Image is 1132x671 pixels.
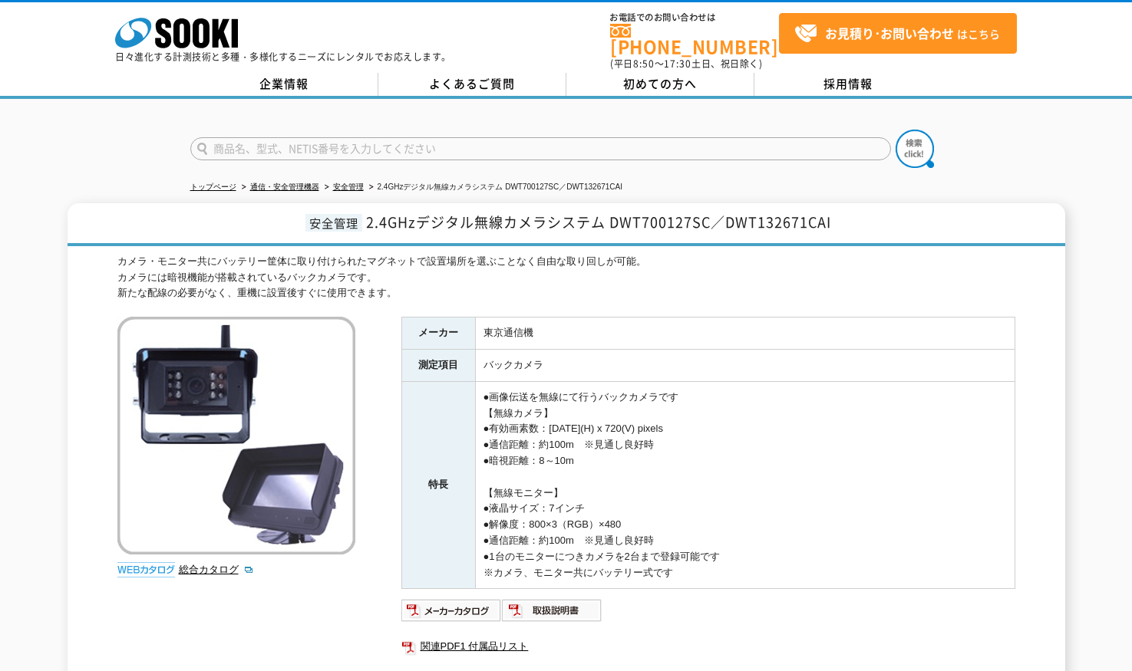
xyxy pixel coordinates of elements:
[623,75,697,92] span: 初めての方へ
[378,73,566,96] a: よくあるご質問
[794,22,1000,45] span: はこちら
[117,254,1015,301] div: カメラ・モニター共にバッテリー筐体に取り付けられたマグネットで設置場所を選ぶことなく自由な取り回しが可能。 カメラには暗視機能が搭載されているバックカメラです。 新たな配線の必要がなく、重機に設...
[190,137,891,160] input: 商品名、型式、NETIS番号を入力してください
[179,564,254,575] a: 総合カタログ
[190,183,236,191] a: トップページ
[610,57,762,71] span: (平日 ～ 土日、祝日除く)
[502,598,602,623] img: 取扱説明書
[401,598,502,623] img: メーカーカタログ
[250,183,319,191] a: 通信・安全管理機器
[117,562,175,577] img: webカタログ
[305,214,362,232] span: 安全管理
[475,350,1015,382] td: バックカメラ
[401,609,502,620] a: メーカーカタログ
[502,609,602,620] a: 取扱説明書
[610,24,779,55] a: [PHONE_NUMBER]
[664,57,691,71] span: 17:30
[401,317,475,350] th: メーカー
[779,13,1017,54] a: お見積り･お問い合わせはこちら
[475,381,1015,589] td: ●画像伝送を無線にて行うバックカメラです 【無線カメラ】 ●有効画素数：[DATE](H) x 720(V) pixels ●通信距離：約100m ※見通し良好時 ●暗視距離：8～10m 【無線...
[754,73,942,96] a: 採用情報
[333,183,364,191] a: 安全管理
[366,179,623,196] li: 2.4GHzデジタル無線カメラシステム DWT700127SC／DWT132671CAI
[117,317,355,554] img: 2.4GHzデジタル無線カメラシステム DWT700127SC／DWT132671CAI
[566,73,754,96] a: 初めての方へ
[401,381,475,589] th: 特長
[633,57,655,71] span: 8:50
[401,636,1015,656] a: 関連PDF1 付属品リスト
[366,212,831,232] span: 2.4GHzデジタル無線カメラシステム DWT700127SC／DWT132671CAI
[896,130,934,168] img: btn_search.png
[115,52,451,61] p: 日々進化する計測技術と多種・多様化するニーズにレンタルでお応えします。
[190,73,378,96] a: 企業情報
[610,13,779,22] span: お電話でのお問い合わせは
[825,24,954,42] strong: お見積り･お問い合わせ
[401,350,475,382] th: 測定項目
[475,317,1015,350] td: 東京通信機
